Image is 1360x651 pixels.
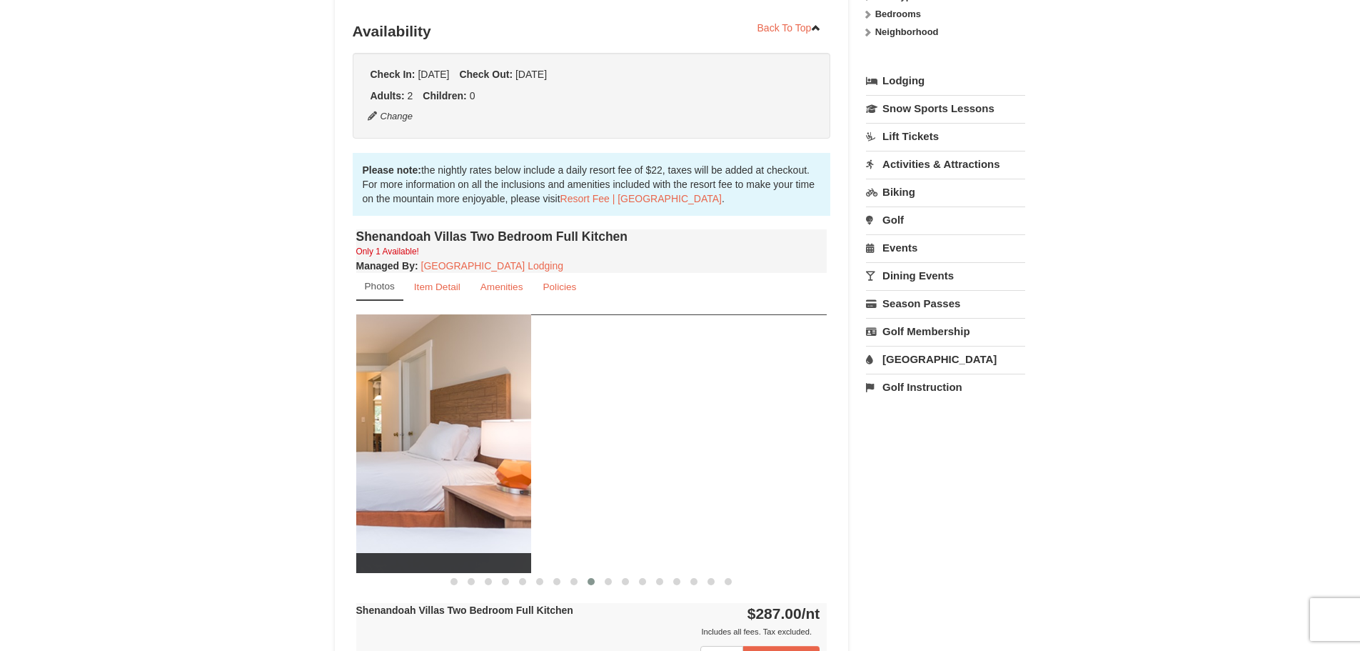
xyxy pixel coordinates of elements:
[365,281,395,292] small: Photos
[371,90,405,101] strong: Adults:
[802,605,820,622] span: /nt
[423,90,466,101] strong: Children:
[363,164,421,176] strong: Please note:
[480,282,523,292] small: Amenities
[543,282,576,292] small: Policies
[875,9,921,19] strong: Bedrooms
[459,69,513,80] strong: Check Out:
[356,247,419,257] small: Only 1 Available!
[866,290,1025,317] a: Season Passes
[560,193,722,204] a: Resort Fee | [GEOGRAPHIC_DATA]
[533,273,585,301] a: Policies
[866,374,1025,400] a: Golf Instruction
[356,260,415,272] span: Managed By
[353,17,831,46] h3: Availability
[866,318,1025,344] a: Golf Membership
[356,625,820,639] div: Includes all fees. Tax excluded.
[356,260,418,272] strong: :
[875,26,939,37] strong: Neighborhood
[866,234,1025,261] a: Events
[414,282,460,292] small: Item Detail
[748,17,831,39] a: Back To Top
[408,90,413,101] span: 2
[866,179,1025,205] a: Biking
[866,123,1025,149] a: Lift Tickets
[866,262,1025,289] a: Dining Events
[866,95,1025,121] a: Snow Sports Lessons
[747,605,820,622] strong: $287.00
[470,90,475,101] span: 0
[353,153,831,216] div: the nightly rates below include a daily resort fee of $22, taxes will be added at checkout. For m...
[356,229,827,244] h4: Shenandoah Villas Two Bedroom Full Kitchen
[471,273,533,301] a: Amenities
[371,69,415,80] strong: Check In:
[367,109,414,124] button: Change
[421,260,563,272] a: [GEOGRAPHIC_DATA] Lodging
[866,151,1025,177] a: Activities & Attractions
[356,605,573,616] strong: Shenandoah Villas Two Bedroom Full Kitchen
[866,346,1025,372] a: [GEOGRAPHIC_DATA]
[515,69,547,80] span: [DATE]
[418,69,449,80] span: [DATE]
[356,273,403,301] a: Photos
[866,207,1025,233] a: Golf
[866,68,1025,94] a: Lodging
[405,273,470,301] a: Item Detail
